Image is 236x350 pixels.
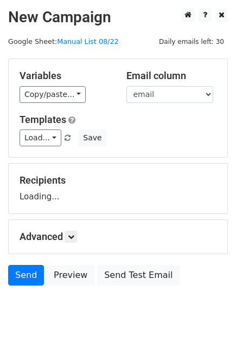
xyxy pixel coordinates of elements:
small: Google Sheet: [8,37,119,46]
button: Save [78,129,106,146]
h5: Variables [20,70,110,82]
a: Manual List 08/22 [57,37,118,46]
a: Daily emails left: 30 [155,37,228,46]
div: Loading... [20,174,216,203]
h5: Advanced [20,231,216,243]
a: Load... [20,129,61,146]
h5: Email column [126,70,217,82]
a: Templates [20,114,66,125]
a: Send Test Email [97,265,180,286]
h2: New Campaign [8,8,228,27]
a: Copy/paste... [20,86,86,103]
h5: Recipients [20,174,216,186]
span: Daily emails left: 30 [155,36,228,48]
a: Preview [47,265,94,286]
a: Send [8,265,44,286]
